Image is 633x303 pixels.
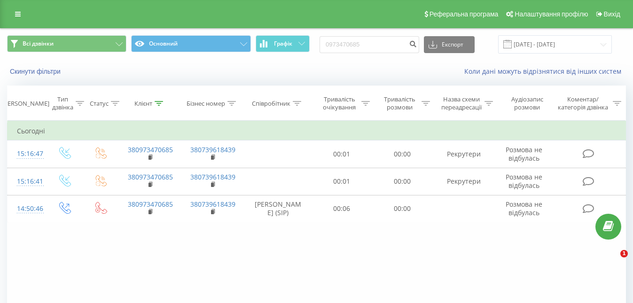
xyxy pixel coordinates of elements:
[7,35,126,52] button: Всі дзвінки
[312,168,372,195] td: 00:01
[128,172,173,181] a: 380973470685
[320,95,359,111] div: Тривалість очікування
[372,140,432,168] td: 00:00
[620,250,628,257] span: 1
[504,95,551,111] div: Аудіозапис розмови
[256,35,310,52] button: Графік
[424,36,475,53] button: Експорт
[23,40,54,47] span: Всі дзвінки
[244,195,312,222] td: [PERSON_NAME] (SIP)
[17,200,37,218] div: 14:50:46
[515,10,588,18] span: Налаштування профілю
[128,145,173,154] a: 380973470685
[131,35,250,52] button: Основний
[506,172,542,190] span: Розмова не відбулась
[312,140,372,168] td: 00:01
[187,100,225,108] div: Бізнес номер
[372,195,432,222] td: 00:00
[190,145,235,154] a: 380739618439
[464,67,626,76] a: Коли дані можуть відрізнятися вiд інших систем
[432,140,495,168] td: Рекрутери
[506,200,542,217] span: Розмова не відбулась
[2,100,49,108] div: [PERSON_NAME]
[128,200,173,209] a: 380973470685
[432,168,495,195] td: Рекрутери
[604,10,620,18] span: Вихід
[17,145,37,163] div: 15:16:47
[190,172,235,181] a: 380739618439
[381,95,420,111] div: Тривалість розмови
[430,10,499,18] span: Реферальна програма
[8,122,626,140] td: Сьогодні
[320,36,419,53] input: Пошук за номером
[274,40,292,47] span: Графік
[17,172,37,191] div: 15:16:41
[506,145,542,163] span: Розмова не відбулась
[52,95,73,111] div: Тип дзвінка
[134,100,152,108] div: Клієнт
[90,100,109,108] div: Статус
[7,67,65,76] button: Скинути фільтри
[555,95,610,111] div: Коментар/категорія дзвінка
[372,168,432,195] td: 00:00
[441,95,482,111] div: Назва схеми переадресації
[601,250,624,272] iframe: Intercom live chat
[190,200,235,209] a: 380739618439
[312,195,372,222] td: 00:06
[252,100,290,108] div: Співробітник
